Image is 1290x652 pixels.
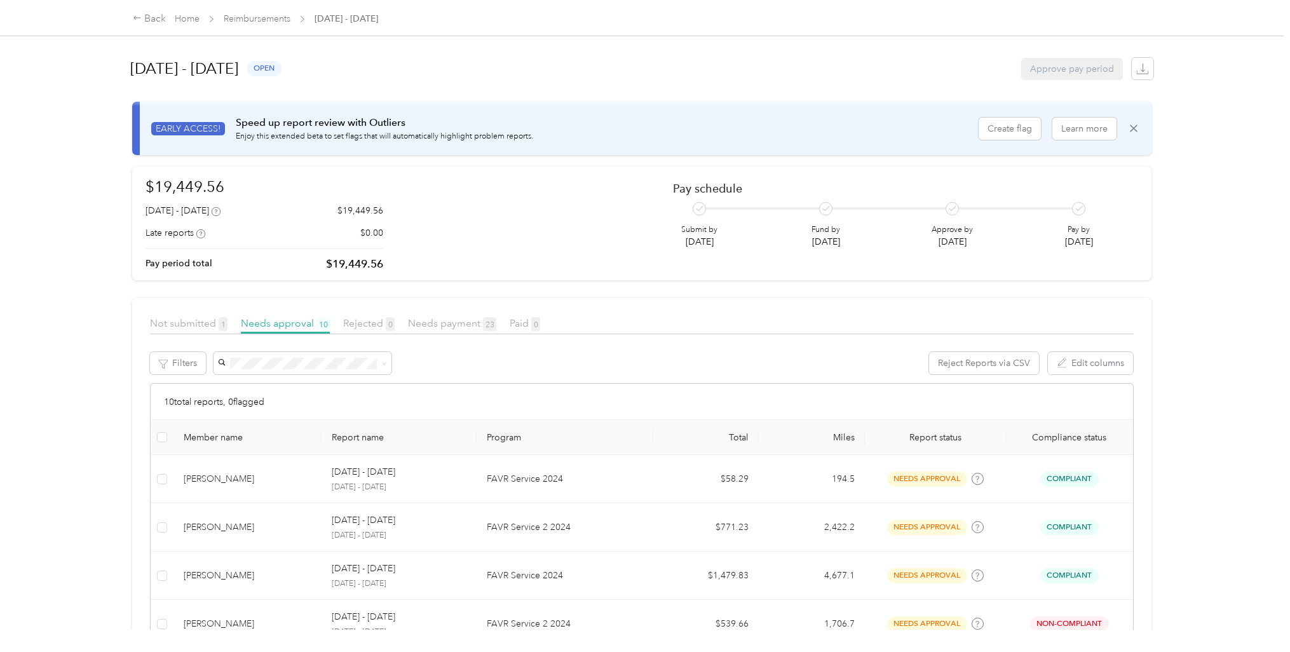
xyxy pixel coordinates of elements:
span: Non-Compliant [1030,616,1109,631]
span: Compliant [1040,520,1099,534]
span: open [247,61,282,76]
td: 4,677.1 [759,552,865,600]
div: [PERSON_NAME] [184,520,311,534]
span: Report status [875,432,996,443]
td: $58.29 [653,455,759,503]
span: 1 [219,317,227,331]
p: [DATE] [811,235,840,248]
button: Create flag [979,118,1041,140]
div: Total [663,432,749,443]
button: Reject Reports via CSV [929,352,1039,374]
h1: $19,449.56 [146,175,383,198]
span: 23 [483,317,496,331]
p: [DATE] - [DATE] [332,482,466,493]
span: EARLY ACCESS! [151,122,225,135]
p: Enjoy this extended beta to set flags that will automatically highlight problem reports. [236,131,533,142]
span: needs approval [887,568,967,583]
iframe: Everlance-gr Chat Button Frame [1219,581,1290,652]
span: Compliant [1040,472,1099,486]
p: FAVR Service 2 2024 [487,520,643,534]
p: $0.00 [360,226,383,240]
span: Compliance status [1016,432,1123,443]
p: [DATE] - [DATE] [332,562,395,576]
p: [DATE] - [DATE] [332,610,395,624]
p: $19,449.56 [337,204,383,217]
p: [DATE] [681,235,717,248]
td: $539.66 [653,600,759,648]
p: [DATE] - [DATE] [332,530,466,541]
a: Home [175,13,200,24]
span: needs approval [887,520,967,534]
div: Late reports [146,226,205,240]
td: FAVR Service 2024 [477,455,653,503]
p: $19,449.56 [326,256,383,272]
td: 194.5 [759,455,865,503]
td: FAVR Service 2 2024 [477,503,653,552]
td: FAVR Service 2024 [477,552,653,600]
h1: [DATE] - [DATE] [130,53,238,84]
td: 1,706.7 [759,600,865,648]
a: Reimbursements [224,13,290,24]
th: Program [477,420,653,455]
td: FAVR Service 2 2024 [477,600,653,648]
p: Pay period total [146,257,212,270]
span: Compliant [1040,568,1099,583]
div: [PERSON_NAME] [184,617,311,631]
span: needs approval [887,616,967,631]
span: needs approval [887,472,967,486]
span: 0 [531,317,540,331]
p: Speed up report review with Outliers [236,115,533,131]
div: Miles [769,432,855,443]
td: $771.23 [653,503,759,552]
p: FAVR Service 2024 [487,569,643,583]
p: [DATE] - [DATE] [332,578,466,590]
div: [PERSON_NAME] [184,569,311,583]
span: 0 [386,317,395,331]
p: [DATE] - [DATE] [332,465,395,479]
div: [DATE] - [DATE] [146,204,221,217]
p: [DATE] [932,235,973,248]
h2: Pay schedule [673,182,1116,195]
div: [PERSON_NAME] [184,472,311,486]
button: Filters [150,352,206,374]
span: Needs payment [408,317,496,329]
p: Fund by [811,224,840,236]
div: 10 total reports, 0 flagged [151,384,1132,420]
p: [DATE] - [DATE] [332,627,466,638]
p: [DATE] [1065,235,1093,248]
button: Edit columns [1048,352,1133,374]
p: Pay by [1065,224,1093,236]
button: Learn more [1052,118,1117,140]
p: FAVR Service 2 2024 [487,617,643,631]
th: Member name [173,420,322,455]
span: Paid [510,317,540,329]
div: Back [133,11,166,27]
p: [DATE] - [DATE] [332,513,395,527]
span: 10 [316,317,330,331]
th: Report name [322,420,477,455]
span: Not submitted [150,317,227,329]
div: Member name [184,432,311,443]
td: $1,479.83 [653,552,759,600]
span: Needs approval [241,317,330,329]
td: 2,422.2 [759,503,865,552]
span: Rejected [343,317,395,329]
p: FAVR Service 2024 [487,472,643,486]
span: [DATE] - [DATE] [315,12,378,25]
p: Approve by [932,224,973,236]
p: Submit by [681,224,717,236]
